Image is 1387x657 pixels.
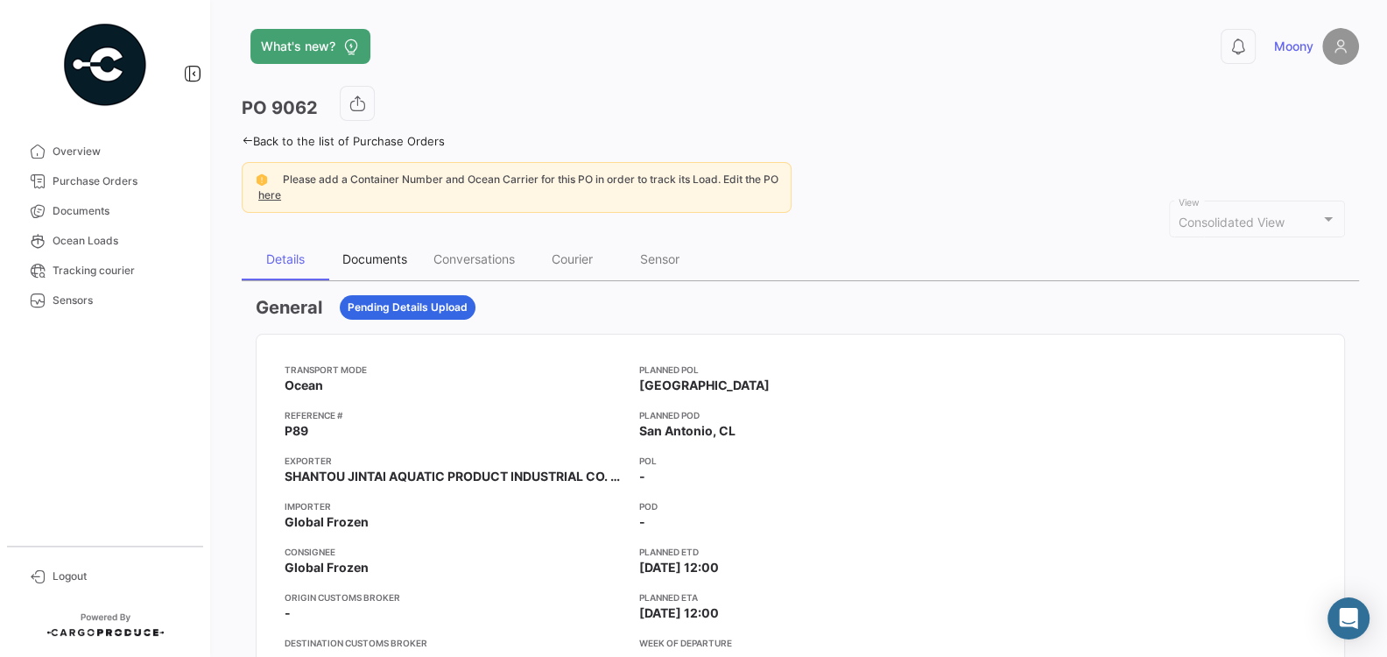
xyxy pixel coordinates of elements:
span: Ocean [285,377,323,394]
app-card-info-title: Origin Customs Broker [285,590,625,604]
span: - [285,604,291,622]
app-card-info-title: Reference # [285,408,625,422]
span: Please add a Container Number and Ocean Carrier for this PO in order to track its Load. Edit the PO [283,173,778,186]
span: Sensors [53,293,189,308]
app-card-info-title: Week of departure [639,636,971,650]
app-card-info-title: Planned ETD [639,545,971,559]
span: - [639,468,645,485]
span: SHANTOU JINTAI AQUATIC PRODUCT INDUSTRIAL CO. LTD [285,468,625,485]
a: Sensors [14,286,196,315]
span: [DATE] 12:00 [639,604,719,622]
app-card-info-title: POL [639,454,971,468]
div: Documents [342,251,407,266]
app-card-info-title: Exporter [285,454,625,468]
span: Logout [53,569,189,584]
div: Details [266,251,305,266]
img: powered-by.png [61,21,149,109]
app-card-info-title: Consignee [285,545,625,559]
app-card-info-title: Planned POL [639,363,971,377]
a: Back to the list of Purchase Orders [242,134,445,148]
a: Documents [14,196,196,226]
span: Moony [1274,38,1313,55]
span: [GEOGRAPHIC_DATA] [639,377,770,394]
span: What's new? [261,38,335,55]
span: Global Frozen [285,559,369,576]
span: Global Frozen [285,513,369,531]
a: here [255,188,285,201]
div: Abrir Intercom Messenger [1327,597,1369,639]
a: Purchase Orders [14,166,196,196]
span: Tracking courier [53,263,189,279]
a: Ocean Loads [14,226,196,256]
img: placeholder-user.png [1322,28,1359,65]
span: Pending Details Upload [348,300,468,315]
span: [DATE] 12:00 [639,559,719,576]
span: Ocean Loads [53,233,189,249]
app-card-info-title: POD [639,499,971,513]
div: Sensor [640,251,679,266]
app-card-info-title: Planned POD [639,408,971,422]
span: Purchase Orders [53,173,189,189]
h3: General [256,295,322,320]
span: San Antonio, CL [639,422,736,440]
span: Documents [53,203,189,219]
span: Consolidated View [1179,215,1285,230]
span: P89 [285,422,308,440]
span: Overview [53,144,189,159]
app-card-info-title: Transport mode [285,363,625,377]
a: Overview [14,137,196,166]
app-card-info-title: Destination Customs Broker [285,636,625,650]
div: Courier [552,251,593,266]
h3: PO 9062 [242,95,318,120]
button: What's new? [250,29,370,64]
app-card-info-title: Importer [285,499,625,513]
span: - [639,513,645,531]
app-card-info-title: Planned ETA [639,590,971,604]
div: Conversations [433,251,515,266]
a: Tracking courier [14,256,196,286]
